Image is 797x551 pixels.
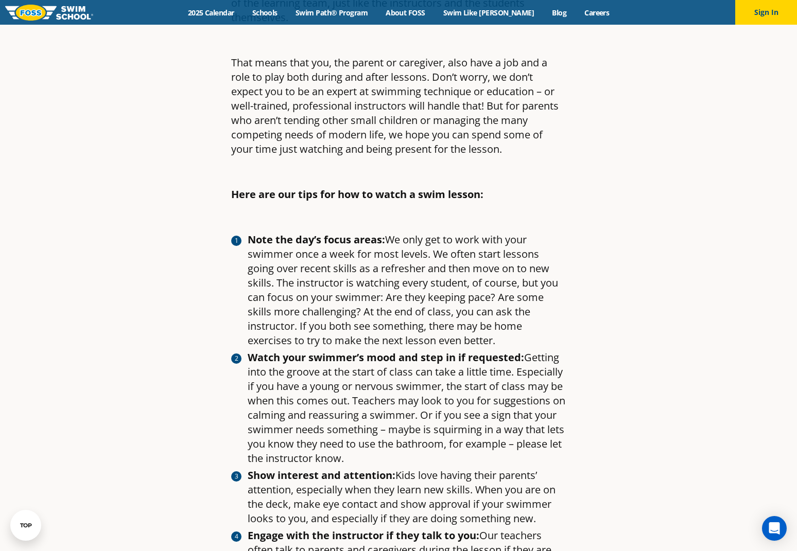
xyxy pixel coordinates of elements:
li: Getting into the groove at the start of class can take a little time. Especially if you have a yo... [248,350,566,466]
a: Schools [243,8,286,17]
strong: Show interest and attention: [248,468,395,482]
li: Kids love having their parents’ attention, especially when they learn new skills. When you are on... [248,468,566,526]
strong: Note the day’s focus areas: [248,233,385,246]
li: We only get to work with your swimmer once a week for most levels. We often start lessons going o... [248,233,566,348]
p: That means that you, the parent or caregiver, also have a job and a role to play both during and ... [231,56,566,156]
a: Careers [576,8,618,17]
div: TOP [20,522,32,529]
div: Open Intercom Messenger [762,516,787,541]
a: Blog [543,8,576,17]
a: About FOSS [377,8,435,17]
strong: Here are our tips for how to watch a swim lesson: [231,187,483,201]
a: Swim Like [PERSON_NAME] [434,8,543,17]
a: Swim Path® Program [286,8,376,17]
strong: Engage with the instructor if they talk to you: [248,528,479,542]
img: FOSS Swim School Logo [5,5,93,21]
strong: Watch your swimmer’s mood and step in if requested: [248,350,524,364]
a: 2025 Calendar [179,8,243,17]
